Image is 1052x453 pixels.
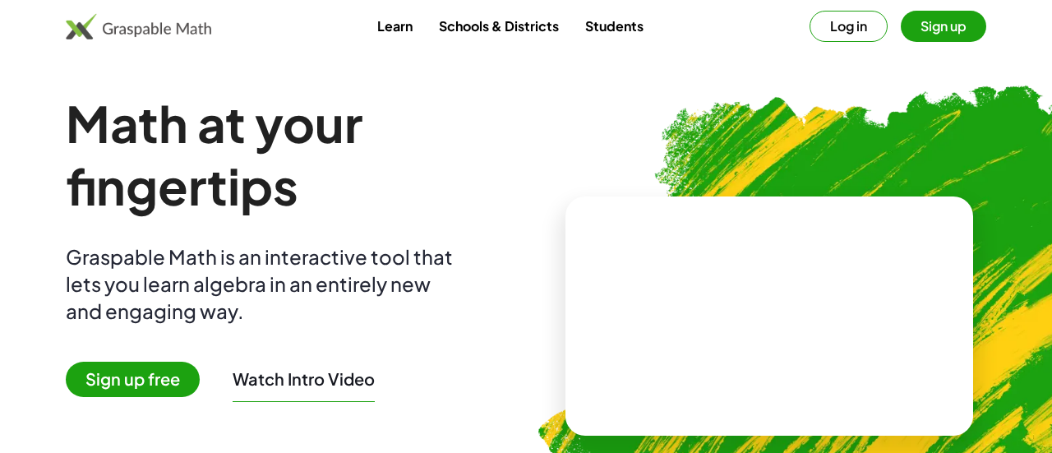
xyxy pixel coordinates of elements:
button: Sign up [901,11,986,42]
h1: Math at your fingertips [66,92,500,217]
video: What is this? This is dynamic math notation. Dynamic math notation plays a central role in how Gr... [646,254,893,377]
div: Graspable Math is an interactive tool that lets you learn algebra in an entirely new and engaging... [66,243,460,325]
a: Students [572,11,657,41]
button: Watch Intro Video [233,368,375,390]
a: Learn [364,11,426,41]
a: Schools & Districts [426,11,572,41]
button: Log in [810,11,888,42]
span: Sign up free [66,362,200,397]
